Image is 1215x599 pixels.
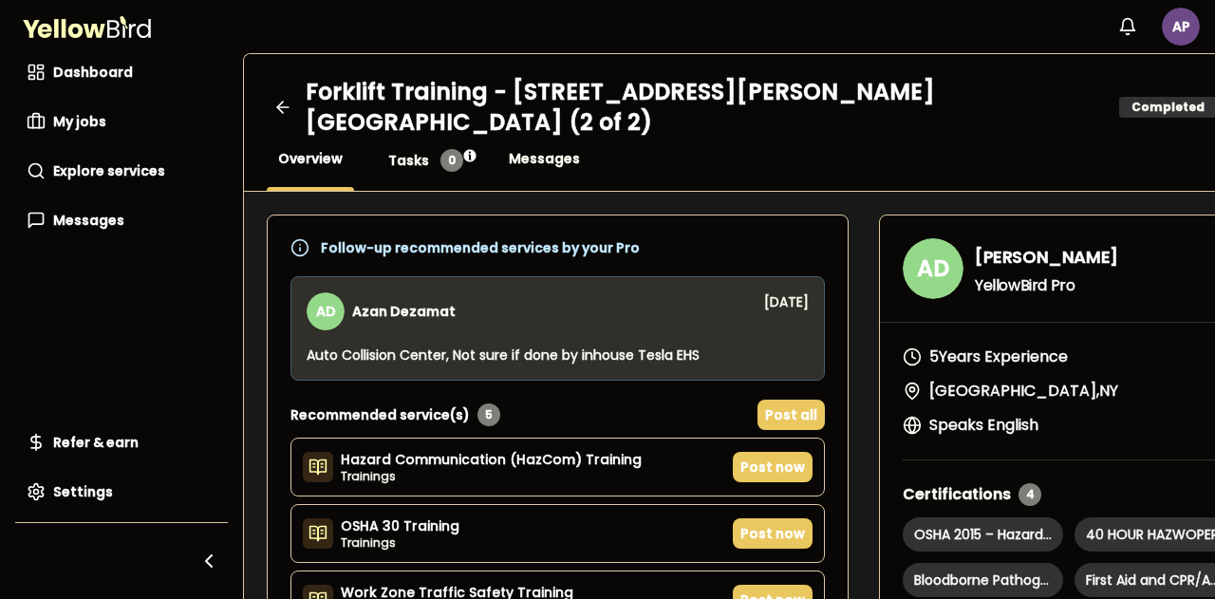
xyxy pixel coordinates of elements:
a: Overview [267,149,354,168]
p: OSHA 2015 – Hazardous Materials [903,517,1063,552]
span: AD [903,238,963,299]
span: Explore services [53,161,165,180]
p: 5 Years Experience [929,346,1068,368]
p: Follow-up recommended services by your Pro [321,241,640,254]
div: 5 [477,403,500,426]
h4: [PERSON_NAME] [975,244,1118,271]
button: Post all [757,400,825,430]
span: Refer & earn [53,433,139,452]
span: OSHA 30 Training [341,516,459,535]
span: Dashboard [53,63,133,82]
button: Post now [733,518,813,549]
span: Tasks [388,151,429,170]
span: Settings [53,482,113,501]
span: AP [1162,8,1200,46]
span: Hazard Communication (HazCom) Training [341,450,642,469]
p: [GEOGRAPHIC_DATA] , NY [929,380,1118,402]
a: Explore services [15,152,228,190]
span: Messages [509,149,580,168]
a: Messages [497,149,591,168]
h1: Forklift Training - [STREET_ADDRESS][PERSON_NAME] [GEOGRAPHIC_DATA] (2 of 2) [306,77,1104,138]
p: Recommended service(s) [290,405,470,424]
span: Messages [53,211,124,230]
p: Auto Collision Center, Not sure if done by inhouse Tesla EHS [307,346,809,365]
p: Speaks English [929,414,1038,437]
div: 0 [440,149,463,172]
a: Dashboard [15,53,228,91]
button: Post now [733,452,813,482]
p: YellowBird Pro [975,278,1118,293]
span: Trainings [341,535,459,551]
div: 4 [1019,483,1041,506]
a: Messages [15,201,228,239]
span: [DATE] [764,292,809,330]
span: My jobs [53,112,106,131]
a: Refer & earn [15,423,228,461]
a: Settings [15,473,228,511]
span: Overview [278,149,343,168]
p: Bloodborne Pathogens Training [903,563,1063,597]
span: AD [307,292,345,330]
span: Azan Dezamat [352,305,456,318]
a: My jobs [15,103,228,140]
a: Tasks0 [377,149,475,172]
span: Trainings [341,469,642,484]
